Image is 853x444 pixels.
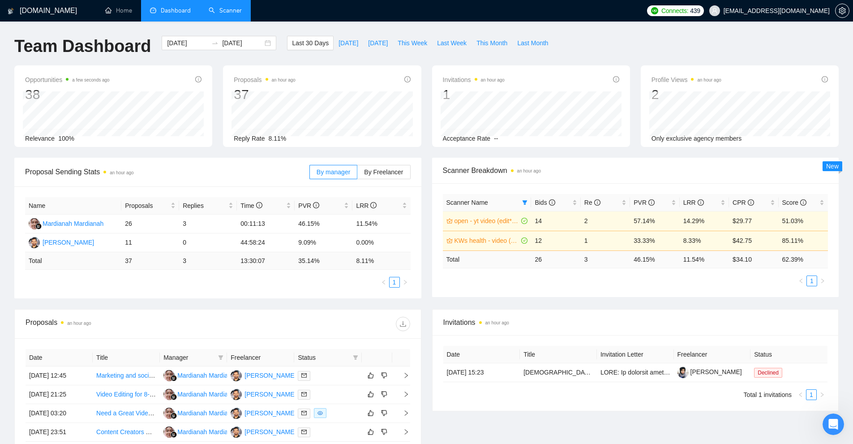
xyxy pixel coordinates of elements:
[476,38,507,48] span: This Month
[443,317,828,328] span: Invitations
[403,280,408,285] span: right
[368,391,374,398] span: like
[690,6,700,16] span: 439
[390,277,399,287] a: 1
[798,392,803,397] span: left
[43,237,94,247] div: [PERSON_NAME]
[674,346,751,363] th: Freelancer
[163,408,175,419] img: MM
[520,346,597,363] th: Title
[351,351,360,364] span: filter
[835,4,849,18] button: setting
[733,199,754,206] span: CPR
[485,320,509,325] time: an hour ago
[378,277,389,288] button: left
[301,429,307,435] span: mail
[581,250,630,268] td: 3
[25,74,110,85] span: Opportunities
[237,252,295,270] td: 13:30:07
[352,215,410,233] td: 11.54%
[177,408,238,418] div: Mardianah Mardianah
[352,252,410,270] td: 8.11 %
[317,168,350,176] span: By manager
[796,276,806,286] li: Previous Page
[365,389,376,400] button: like
[231,428,296,435] a: AT[PERSON_NAME]
[512,36,553,50] button: Last Month
[227,349,294,366] th: Freelancer
[150,7,156,13] span: dashboard
[379,408,390,418] button: dislike
[796,276,806,286] button: left
[630,211,679,231] td: 57.14%
[179,252,237,270] td: 3
[26,385,93,404] td: [DATE] 21:25
[652,74,721,85] span: Profile Views
[494,135,498,142] span: --
[613,76,619,82] span: info-circle
[317,410,323,416] span: eye
[96,391,224,398] a: Video Editing for 8-Minute YouTube Talk Head
[697,78,721,82] time: an hour ago
[795,389,806,400] button: left
[142,351,166,369] span: neutral face reaction
[11,342,297,352] div: Did this answer your question?
[779,211,828,231] td: 51.03%
[231,427,242,438] img: AT
[443,346,520,363] th: Date
[835,7,849,14] a: setting
[244,427,296,437] div: [PERSON_NAME]
[677,367,689,378] img: c1mhTaOmLHL1CkZr0TkPetAFZxwEWMFm19VusaNrnzZnVuZX-ShEIaDHimbuDTe67D
[171,351,184,369] span: 😃
[750,346,827,363] th: Status
[121,252,179,270] td: 37
[531,231,580,250] td: 12
[231,370,242,381] img: AT
[72,78,109,82] time: a few seconds ago
[521,237,527,244] span: check-circle
[14,36,151,57] h1: Team Dashboard
[396,372,409,379] span: right
[93,366,160,385] td: Marketing and social media specialist to grow mindset coaching brand
[446,218,453,224] span: crown
[594,199,600,206] span: info-circle
[339,38,358,48] span: [DATE]
[163,353,214,362] span: Manager
[454,236,520,246] a: KWs health - video (edit*) - laziza
[446,237,453,244] span: crown
[807,276,817,286] a: 1
[712,8,718,14] span: user
[396,391,409,397] span: right
[313,202,319,208] span: info-circle
[364,168,403,176] span: By Freelancer
[295,252,352,270] td: 35.14 %
[26,317,218,331] div: Proposals
[222,38,263,48] input: End date
[531,211,580,231] td: 14
[93,423,160,442] td: Content Creators Needed for Women's Health UGC Videos
[396,320,410,328] span: download
[817,389,827,400] li: Next Page
[244,371,296,380] div: [PERSON_NAME]
[179,233,237,252] td: 0
[363,36,393,50] button: [DATE]
[269,135,287,142] span: 8.11%
[295,215,352,233] td: 46.15%
[26,404,93,423] td: [DATE] 03:20
[301,410,307,416] span: mail
[748,199,754,206] span: info-circle
[520,196,529,209] span: filter
[67,321,91,326] time: an hour ago
[648,199,655,206] span: info-circle
[389,277,400,288] li: 1
[163,409,238,416] a: MMMardianah Mardianah
[443,135,491,142] span: Acceptance Rate
[292,38,329,48] span: Last 30 Days
[26,349,93,366] th: Date
[234,74,296,85] span: Proposals
[782,199,806,206] span: Score
[454,216,520,226] a: open - yt video (edit*) - laziza
[378,277,389,288] li: Previous Page
[381,428,387,435] span: dislike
